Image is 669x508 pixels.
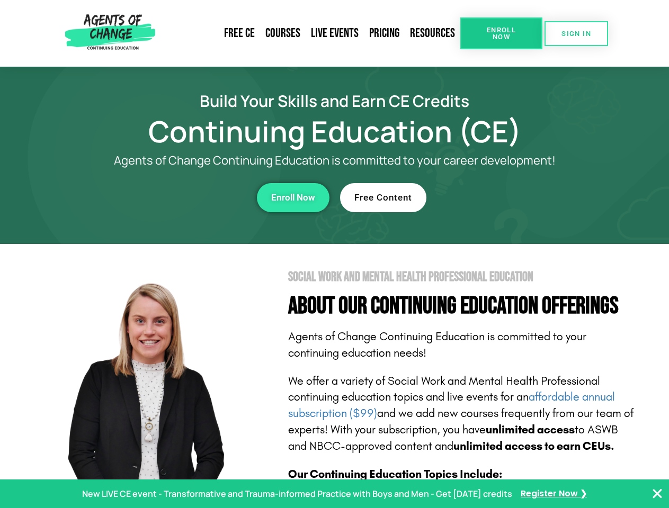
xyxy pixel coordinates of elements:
[561,30,591,37] span: SIGN IN
[521,486,587,502] a: Register Now ❯
[354,193,412,202] span: Free Content
[405,21,460,46] a: Resources
[288,270,637,284] h2: Social Work and Mental Health Professional Education
[477,26,525,40] span: Enroll Now
[306,21,364,46] a: Live Events
[260,21,306,46] a: Courses
[33,93,637,108] h2: Build Your Skills and Earn CE Credits
[288,330,586,360] span: Agents of Change Continuing Education is committed to your continuing education needs!
[75,154,594,167] p: Agents of Change Continuing Education is committed to your career development!
[486,423,575,437] b: unlimited access
[364,21,405,46] a: Pricing
[288,294,637,318] h4: About Our Continuing Education Offerings
[159,21,460,46] nav: Menu
[33,119,637,143] h1: Continuing Education (CE)
[288,467,502,481] b: Our Continuing Education Topics Include:
[340,183,426,212] a: Free Content
[545,21,608,46] a: SIGN IN
[257,183,329,212] a: Enroll Now
[288,373,637,455] p: We offer a variety of Social Work and Mental Health Professional continuing education topics and ...
[82,486,512,502] p: New LIVE CE event - Transformative and Trauma-informed Practice with Boys and Men - Get [DATE] cr...
[219,21,260,46] a: Free CE
[460,17,542,49] a: Enroll Now
[453,439,614,453] b: unlimited access to earn CEUs.
[651,487,664,500] button: Close Banner
[271,193,315,202] span: Enroll Now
